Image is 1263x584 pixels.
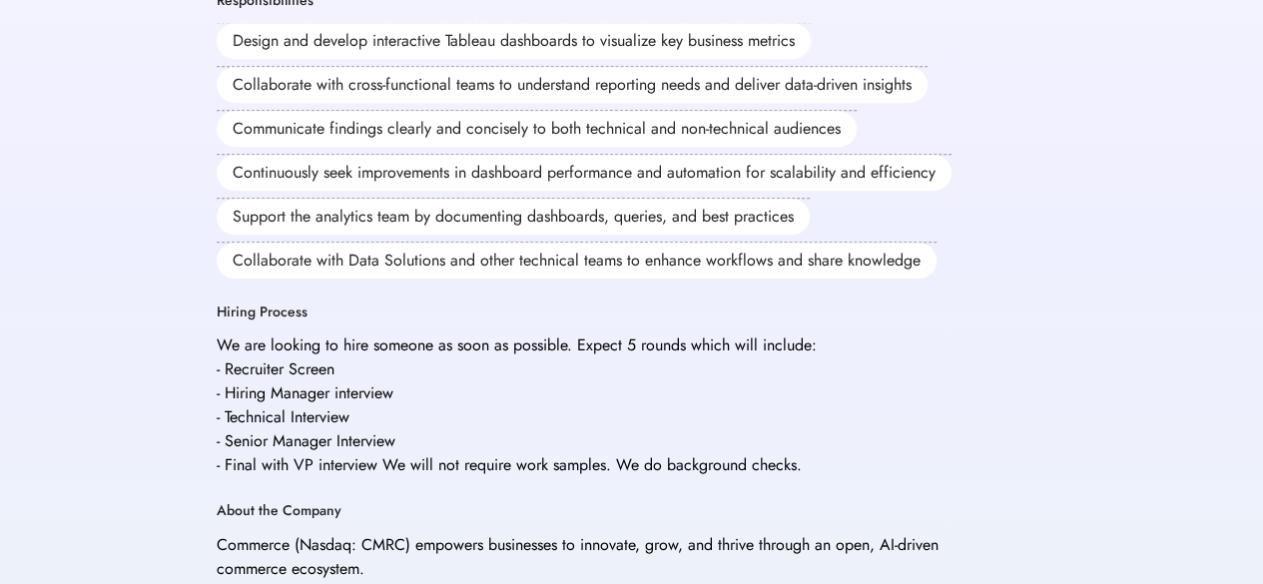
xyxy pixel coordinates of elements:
div: Communicate findings clearly and concisely to both technical and non-technical audiences [217,111,857,147]
div: Continuously seek improvements in dashboard performance and automation for scalability and effici... [217,155,951,191]
div: Collaborate with Data Solutions and other technical teams to enhance workflows and share knowledge [217,243,937,279]
div: Support the analytics team by documenting dashboards, queries, and best practices [217,199,810,235]
div: Hiring Process [217,302,308,322]
div: Collaborate with cross-functional teams to understand reporting needs and deliver data-driven ins... [217,67,928,103]
div: About the Company [217,501,341,521]
div: We are looking to hire someone as soon as possible. Expect 5 rounds which will include: - Recruit... [217,333,817,477]
div: Design and develop interactive Tableau dashboards to visualize key business metrics [217,23,811,59]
